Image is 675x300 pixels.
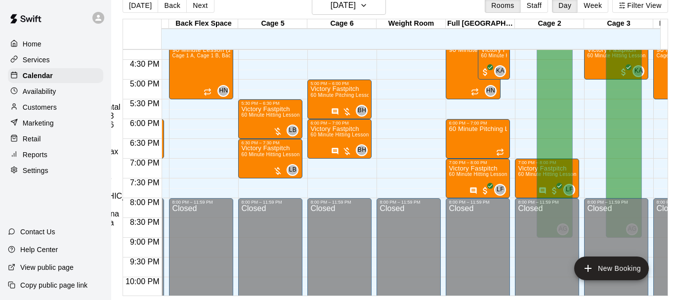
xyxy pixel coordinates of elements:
div: Layla Burczak [287,164,298,176]
span: BH [358,106,366,116]
li: Cage 1 [51,129,277,138]
span: Layla Burczak [291,125,298,136]
p: Settings [23,166,48,175]
li: Front Flex Space [51,174,277,183]
div: 8:00 PM – 11:59 PM [587,200,645,205]
span: LF [497,185,504,195]
span: All customers have paid [480,186,490,196]
svg: Has notes [331,147,339,155]
div: Full [GEOGRAPHIC_DATA] [446,19,515,29]
span: HN [219,86,228,96]
span: 8:30 PM [127,218,162,226]
div: Back Flex Space [169,19,238,29]
div: 4:00 PM – 5:30 PM: 90 Minute Lesson (2:1) [446,40,501,99]
div: 5:00 PM – 6:00 PM: 60 Minute Pitching Lesson (1:1) [307,80,372,119]
p: Calendar [23,71,53,81]
li: Cage 2 or Cage 3 [51,112,277,121]
span: KA [496,66,505,76]
div: 8:00 PM – 11:59 PM [380,200,438,205]
span: 7:30 PM [127,178,162,187]
p: Reports [23,150,47,160]
li: Small Back Arena [51,218,277,227]
span: All customers have paid [480,67,490,77]
p: Services [23,55,50,65]
div: Cage 2 [515,19,584,29]
li: Full Facility [51,227,277,236]
span: 60 Minute Hitting Lesson (1:1) [587,53,658,58]
span: 9:00 PM [127,238,162,246]
span: 6:30 PM [127,139,162,147]
li: Cage 4 [51,156,277,165]
p: View public page [20,262,74,272]
span: Hector Nelo [221,85,229,97]
svg: Has notes [331,108,339,116]
li: Double Back Arena [51,210,277,218]
span: 60 Minute Hitting Lesson (1:1) [449,171,519,177]
div: Lacey Forster [494,184,506,196]
span: Cage 1 A, Cage 1 B, Back Flex Space, Front Flex Space [172,53,304,58]
span: 6:00 PM [127,119,162,128]
span: LB [289,126,296,135]
div: Briana Harbison [356,105,368,117]
p: Home [23,39,42,49]
div: 8:00 PM – 11:59 PM [449,200,507,205]
div: Layla Burczak [287,125,298,136]
div: Cage 6 [307,19,377,29]
span: 8:00 PM [127,198,162,207]
p: Availability [23,86,56,96]
div: 7:00 PM – 8:00 PM: 60 Minute Hitting Lesson (1:1) [515,159,579,198]
p: Customers [23,102,57,112]
p: Copy public page link [20,280,87,290]
span: All customers have paid [619,67,629,77]
span: 10:00 PM [123,277,162,286]
span: HN [486,86,495,96]
span: Recurring event [496,148,504,156]
span: Lacey Forster [498,184,506,196]
span: Recurring event [471,88,479,96]
div: 5:00 PM – 6:00 PM [310,81,369,86]
div: 7:00 PM – 8:00 PM [518,160,576,165]
li: Full Back Arena [51,201,277,210]
div: Cage 5 [238,19,307,29]
li: Half Cage 4 [51,165,277,174]
p: Contact Us [20,227,55,237]
div: 4:00 PM – 5:30 PM: 90 Minute Lesson (2:1) [169,40,233,99]
div: 4:00 PM – 5:00 PM: 60 Minute Hitting Lesson (1:1) [478,40,510,80]
div: Hector Nelo [485,85,497,97]
button: add [574,257,649,280]
li: Cage 5 or Cage 6 [51,121,277,129]
span: Kenzee Alarcon [498,65,506,77]
div: 7:00 PM – 8:00 PM: 60 Minute Hitting Lesson (1:1) [446,159,510,198]
div: 6:00 PM – 7:00 PM: 60 Minute Hitting Lesson (1:1) [307,119,372,159]
div: 4:00 PM – 5:00 PM: 60 Minute Hitting Lesson (1:1) [584,40,648,80]
span: BH [358,145,366,155]
li: Full [GEOGRAPHIC_DATA] [51,192,277,201]
li: Back Flex Space [51,183,277,192]
p: Retail [23,134,41,144]
li: Hittrax Cage Rental [51,103,277,112]
div: Hector Nelo [217,85,229,97]
div: Kenzee Alarcon [494,65,506,77]
span: 9:30 PM [127,257,162,266]
div: 6:00 PM – 7:00 PM [310,121,369,126]
span: All customers have paid [549,186,559,196]
svg: Has notes [469,187,477,195]
p: Help Center [20,245,58,255]
p: Marketing [23,118,54,128]
span: Hector Nelo [489,85,497,97]
span: 5:00 PM [127,80,162,88]
div: 8:00 PM – 11:59 PM [310,200,369,205]
div: Weight Room [377,19,446,29]
span: 60 Minute Pitching Lesson (1:1) [310,92,385,98]
span: 5:30 PM [127,99,162,108]
div: 6:00 PM – 7:00 PM: 60 Minute Pitching Lesson (1:1) [446,119,510,159]
div: 6:00 PM – 7:00 PM [449,121,507,126]
li: Half Cage 1 [51,138,277,147]
span: 60 Minute Hitting Lesson (1:1) [481,53,551,58]
span: 4:30 PM [127,60,162,68]
li: Cage 1 with Hittrax [51,147,277,156]
span: Recurring event [204,88,211,96]
span: LB [289,165,296,175]
span: 7:00 PM [127,159,162,167]
span: 60 Minute Hitting Lesson (1:1) [310,132,381,137]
